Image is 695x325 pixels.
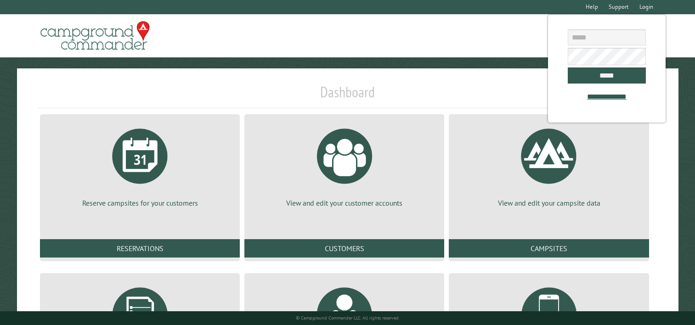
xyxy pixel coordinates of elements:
p: View and edit your campsite data [460,198,638,208]
a: Reservations [40,239,240,258]
p: Reserve campsites for your customers [51,198,229,208]
p: View and edit your customer accounts [255,198,433,208]
a: View and edit your campsite data [460,122,638,208]
img: Campground Commander [38,18,153,54]
small: © Campground Commander LLC. All rights reserved. [296,315,400,321]
a: Reserve campsites for your customers [51,122,229,208]
h1: Dashboard [38,83,657,108]
a: View and edit your customer accounts [255,122,433,208]
a: Campsites [449,239,649,258]
a: Customers [244,239,444,258]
